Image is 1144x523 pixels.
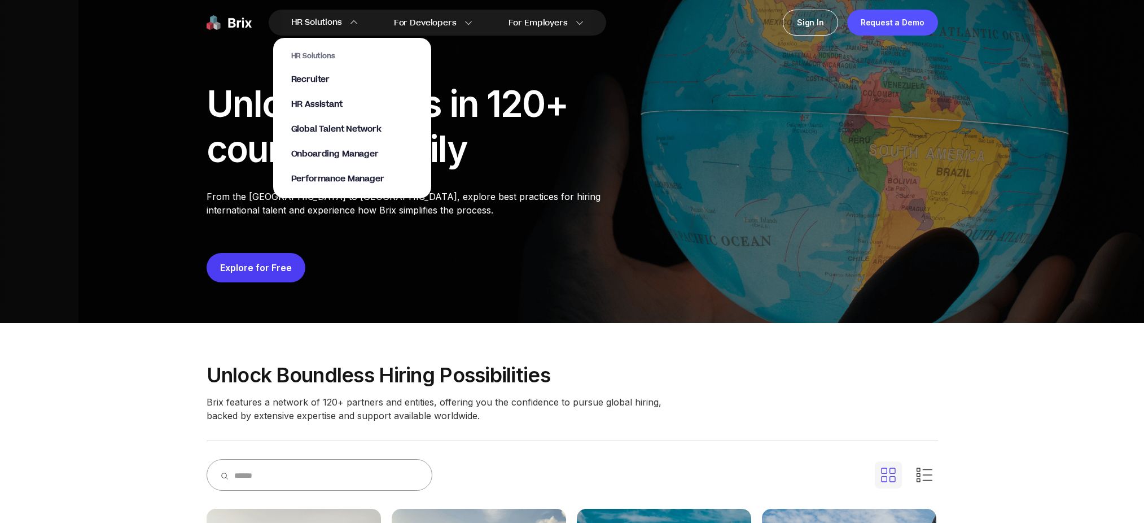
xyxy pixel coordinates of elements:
[291,99,413,110] a: HR Assistant
[291,73,330,85] span: Recruiter
[291,124,413,135] a: Global Talent Network
[220,262,292,273] a: Explore for Free
[394,17,457,29] span: For Developers
[783,10,838,36] a: Sign In
[207,81,641,172] div: Unlock talents in 120+ countries easily
[291,51,413,60] span: HR Solutions
[509,17,568,29] span: For Employers
[291,74,413,85] a: Recruiter
[847,10,938,36] a: Request a Demo
[291,173,384,185] span: Performance Manager
[207,395,669,422] p: Brix features a network of 120+ partners and entities, offering you the confidence to pursue glob...
[291,173,413,185] a: Performance Manager
[291,148,379,160] span: Onboarding Manager
[207,253,305,282] button: Explore for Free
[291,123,382,135] span: Global Talent Network
[291,149,413,160] a: Onboarding Manager
[291,14,342,32] span: HR Solutions
[207,190,641,217] p: From the [GEOGRAPHIC_DATA] to [GEOGRAPHIC_DATA], explore best practices for hiring international ...
[207,364,938,386] p: Unlock boundless hiring possibilities
[291,98,343,110] span: HR Assistant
